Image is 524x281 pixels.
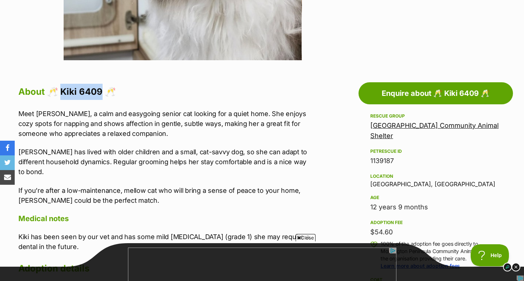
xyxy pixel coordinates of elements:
[359,82,513,104] a: Enquire about 🥂 Kiki 6409 🥂
[370,122,499,140] a: [GEOGRAPHIC_DATA] Community Animal Shelter
[370,227,501,237] div: $54.60
[18,185,312,205] p: If you’re after a low-maintenance, mellow cat who will bring a sense of peace to your home, [PERS...
[18,214,312,223] h4: Medical notes
[511,263,520,271] img: close_dark.svg
[370,173,501,179] div: Location
[370,172,501,187] div: [GEOGRAPHIC_DATA], [GEOGRAPHIC_DATA]
[18,232,312,252] p: Kiki has been seen by our vet and has some mild [MEDICAL_DATA] (grade 1) she may require a dental...
[370,220,501,226] div: Adoption fee
[370,113,501,119] div: Rescue group
[18,147,312,177] p: [PERSON_NAME] has lived with older children and a small, cat-savvy dog, so she can adapt to diffe...
[370,202,501,212] div: 12 years 9 months
[370,195,501,201] div: Age
[503,263,512,271] img: info_dark.svg
[381,240,501,270] p: 100% of the adoption fee goes directly to Mornington Peninsula Community Animal Shelter, the orga...
[18,84,312,100] h2: About 🥂 Kiki 6409 🥂
[370,148,501,154] div: PetRescue ID
[18,109,312,138] p: Meet [PERSON_NAME], a calm and easygoing senior cat looking for a quiet home. She enjoys cozy spo...
[370,156,501,166] div: 1139187
[296,234,316,241] span: Close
